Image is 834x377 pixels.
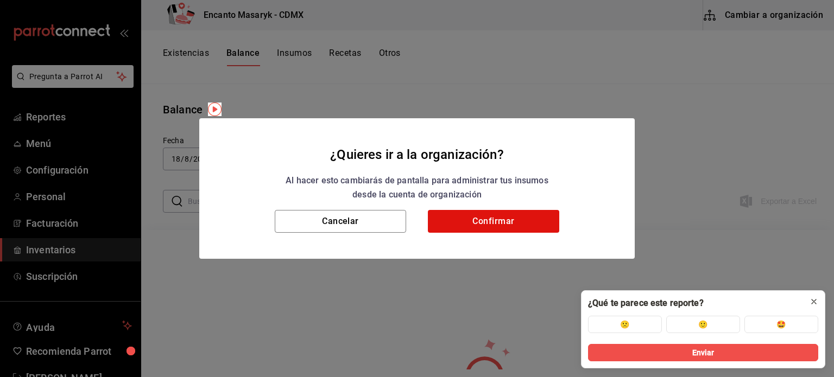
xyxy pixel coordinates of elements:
img: Tooltip marker [208,103,222,116]
button: Confirmar [428,210,559,233]
div: Al hacer esto cambiarás de pantalla para administrar tus insumos desde la cuenta de organización [212,174,622,201]
div: ¿Quieres ir a la organización? [212,144,622,165]
button: 🙂 [666,316,740,333]
div: ¿Qué te parece este reporte? [588,297,704,309]
span: Enviar [692,347,715,359]
button: 🤩 [744,316,818,333]
button: 🙁 [588,316,662,333]
button: Cancelar [275,210,406,233]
